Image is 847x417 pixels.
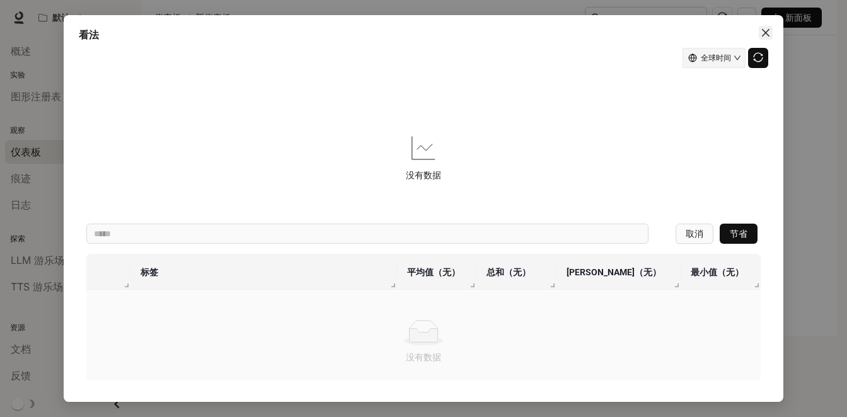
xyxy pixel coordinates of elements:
button: 关闭 [759,26,773,40]
button: 节省 [720,224,758,244]
font: 没有数据 [406,170,441,180]
font: 看法 [79,29,99,41]
font: 最小值（无） [691,267,744,277]
font: 节省 [730,229,747,239]
span: 同步 [753,52,763,62]
font: 总和（无） [487,267,531,277]
span: 关闭 [761,28,771,38]
font: 取消 [686,229,703,239]
font: 标签 [141,267,158,277]
font: 平均值（无） [407,267,460,277]
button: 取消 [676,224,713,244]
span: 向下 [734,54,741,62]
button: 全球时间向下 [683,48,746,68]
font: [PERSON_NAME]（无） [567,267,661,277]
font: 没有数据 [406,352,441,362]
font: 全球时间 [701,53,731,62]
